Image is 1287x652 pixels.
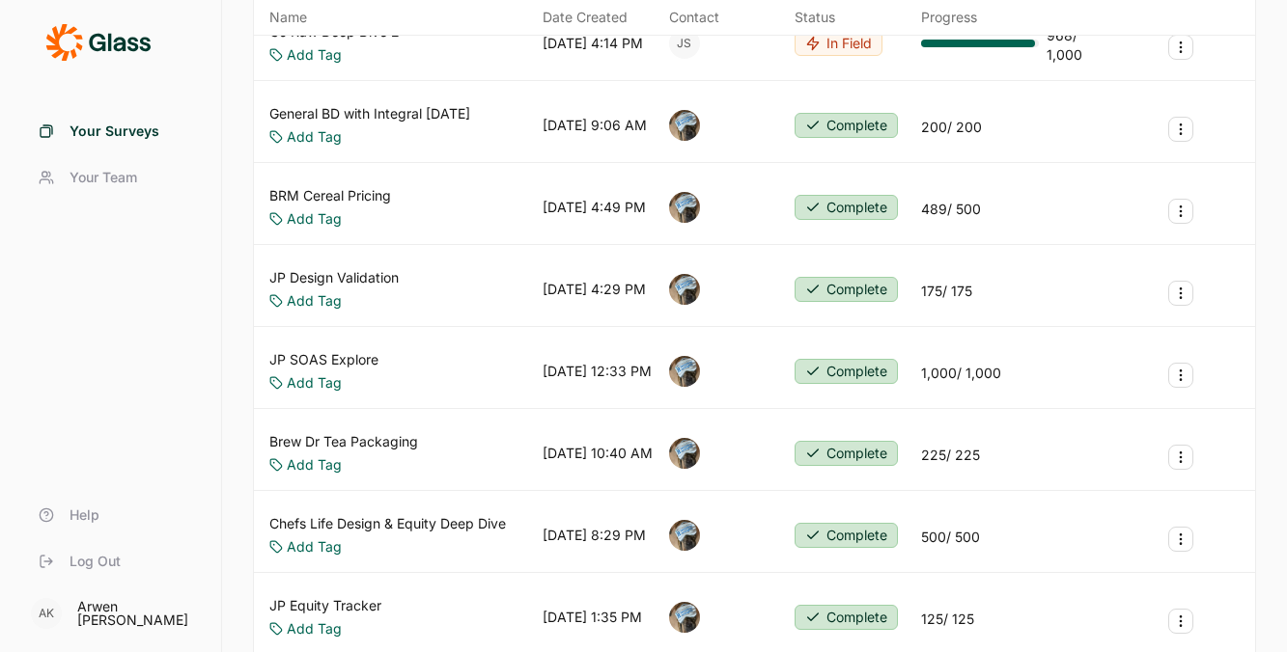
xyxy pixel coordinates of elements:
a: JP Design Validation [269,268,399,287]
span: Date Created [543,8,628,27]
div: Status [795,8,835,27]
a: Add Tag [287,209,342,229]
a: Add Tag [287,455,342,475]
a: Add Tag [287,373,342,393]
div: Progress [921,8,977,27]
img: ocn8z7iqvmiiaveqkfqd.png [669,192,700,223]
div: 1,000 / 1,000 [921,364,1001,383]
button: Complete [795,277,898,302]
button: Survey Actions [1168,281,1193,306]
div: [DATE] 10:40 AM [543,444,653,463]
div: [DATE] 12:33 PM [543,362,652,381]
a: Brew Dr Tea Packaging [269,432,418,451]
a: Add Tag [287,291,342,311]
button: Survey Actions [1168,199,1193,224]
button: Survey Actions [1168,527,1193,552]
div: 489 / 500 [921,200,981,219]
span: Name [269,8,307,27]
div: [DATE] 8:29 PM [543,526,646,545]
img: ocn8z7iqvmiiaveqkfqd.png [669,110,700,141]
button: Complete [795,195,898,220]
div: 175 / 175 [921,282,972,301]
img: ocn8z7iqvmiiaveqkfqd.png [669,274,700,305]
a: General BD with Integral [DATE] [269,104,470,123]
button: Complete [795,605,898,630]
img: ocn8z7iqvmiiaveqkfqd.png [669,438,700,469]
a: BRM Cereal Pricing [269,186,391,205]
a: JP Equity Tracker [269,596,381,615]
div: [DATE] 4:14 PM [543,34,643,53]
button: Survey Actions [1168,609,1193,634]
a: Add Tag [287,619,342,638]
div: [DATE] 4:29 PM [543,280,646,299]
button: Survey Actions [1168,363,1193,388]
span: Your Surveys [70,122,159,141]
img: ocn8z7iqvmiiaveqkfqd.png [669,520,700,551]
button: Complete [795,359,898,384]
span: Your Team [70,168,137,187]
button: Complete [795,441,898,466]
span: Log Out [70,552,121,571]
button: Survey Actions [1168,117,1193,142]
span: Help [70,505,99,525]
div: Contact [669,8,719,27]
div: [DATE] 9:06 AM [543,116,647,135]
button: Survey Actions [1168,445,1193,470]
a: Add Tag [287,127,342,147]
a: Add Tag [287,45,342,65]
div: 500 / 500 [921,528,980,547]
a: JP SOAS Explore [269,350,378,369]
div: 125 / 125 [921,610,974,629]
a: Chefs Life Design & Equity Deep Dive [269,514,506,533]
div: [DATE] 4:49 PM [543,198,646,217]
button: Complete [795,523,898,548]
a: Add Tag [287,537,342,557]
div: 225 / 225 [921,446,980,465]
button: In Field [795,31,882,56]
button: Complete [795,113,898,138]
img: ocn8z7iqvmiiaveqkfqd.png [669,356,700,387]
img: ocn8z7iqvmiiaveqkfqd.png [669,602,700,633]
div: [DATE] 1:35 PM [543,608,642,627]
div: Arwen [PERSON_NAME] [77,600,198,627]
div: AK [31,598,62,629]
div: 968 / 1,000 [1047,26,1114,65]
div: JS [669,28,700,59]
div: 200 / 200 [921,118,982,137]
button: Survey Actions [1168,35,1193,60]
